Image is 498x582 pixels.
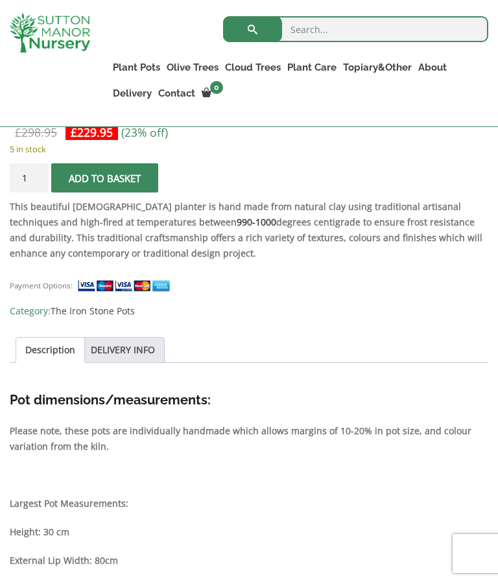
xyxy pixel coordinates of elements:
bdi: 298.95 [15,124,57,140]
img: payment supported [77,279,174,292]
strong: External Lip Width: 80 [10,554,105,566]
strong: cm [56,526,69,538]
p: 5 in stock [10,141,488,157]
a: Topiary&Other [340,58,415,76]
button: Add to basket [51,163,158,192]
a: 0 [198,84,227,102]
strong: cm [105,554,118,566]
input: Search... [223,16,488,42]
strong: Please note, these pots are individually handmade which allows margins of 10-20% in pot size, and... [10,425,471,452]
small: Payment Options: [10,281,73,290]
a: Cloud Trees [222,58,284,76]
span: £ [15,124,21,140]
strong: Height: 30 [10,526,54,538]
a: Delivery [110,84,155,102]
a: Description [25,338,75,362]
strong: Largest Pot Measurements: [10,497,128,509]
a: About [415,58,450,76]
strong: This beautiful [DEMOGRAPHIC_DATA] planter is hand made from natural clay using traditional artisa... [10,200,482,259]
bdi: 229.95 [71,124,113,140]
a: The Iron Stone Pots [51,305,135,317]
a: Plant Pots [110,58,163,76]
a: 990-1000 [237,216,276,228]
a: DELIVERY INFO [91,338,155,362]
strong: Pot dimensions/measurements: [10,392,211,408]
input: Product quantity [10,163,49,192]
a: Olive Trees [163,58,222,76]
img: logo [10,13,90,52]
span: £ [71,124,77,140]
span: 0 [210,81,223,94]
span: Category: [10,303,488,319]
a: Plant Care [284,58,340,76]
a: Contact [155,84,198,102]
span: (23% off) [121,124,168,140]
